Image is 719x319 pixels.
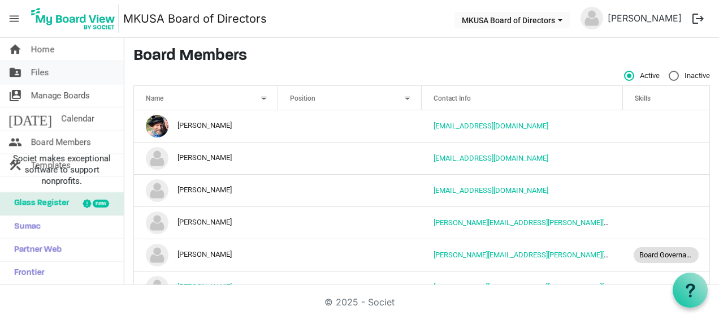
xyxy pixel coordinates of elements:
[134,110,278,142] td: Aaron Parrott is template cell column header Name
[134,239,278,271] td: David Gullen is template cell column header Name
[146,244,168,266] img: no-profile-picture.svg
[31,84,90,107] span: Manage Boards
[623,142,709,174] td: is template cell column header Skills
[454,12,570,28] button: MKUSA Board of Directors dropdownbutton
[146,147,168,170] img: no-profile-picture.svg
[133,47,710,66] h3: Board Members
[434,283,657,291] a: [PERSON_NAME][EMAIL_ADDRESS][PERSON_NAME][DOMAIN_NAME]
[28,5,123,33] a: My Board View Logo
[324,296,395,308] a: © 2025 - Societ
[177,283,232,291] a: [PERSON_NAME]
[686,7,710,31] button: logout
[603,7,686,29] a: [PERSON_NAME]
[28,5,119,33] img: My Board View Logo
[422,239,623,271] td: Gullen.David@mayo.edu is template cell column header Contact Info
[134,174,278,206] td: Caleb Hardee is template cell column header Name
[623,174,709,206] td: is template cell column header Skills
[422,110,623,142] td: aparrott@mentorkidsusa.org is template cell column header Contact Info
[123,7,267,30] a: MKUSA Board of Directors
[31,131,91,153] span: Board Members
[278,271,422,303] td: column header Position
[31,38,54,61] span: Home
[31,61,49,84] span: Files
[623,110,709,142] td: is template cell column header Skills
[8,131,22,153] span: people
[290,94,315,102] span: Position
[422,142,623,174] td: bhpaz@me.com is template cell column header Contact Info
[146,115,168,137] img: _za9uymvxkpn3XnriJjw_HPSMkW8LeXEVYrVAGptXeIKi6M-EVfuOXd3gdhOBrMDve9Ar-hSnKH78StVCqVxNQ_thumb.png
[422,271,623,303] td: diane.e.erhart@gmail.com is template cell column header Contact Info
[8,262,45,284] span: Frontier
[146,212,168,234] img: no-profile-picture.svg
[134,271,278,303] td: Diane Erhart is template cell column header Name
[434,251,711,259] a: [PERSON_NAME][EMAIL_ADDRESS][PERSON_NAME][PERSON_NAME][DOMAIN_NAME]
[146,276,168,299] img: no-profile-picture.svg
[8,107,52,130] span: [DATE]
[8,192,69,215] span: Glass Register
[434,154,548,162] a: [EMAIL_ADDRESS][DOMAIN_NAME]
[278,206,422,239] td: column header Position
[8,239,62,261] span: Partner Web
[8,61,22,84] span: folder_shared
[93,200,109,208] div: new
[5,153,119,187] span: Societ makes exceptional software to support nonprofits.
[61,107,94,130] span: Calendar
[623,271,709,303] td: is template cell column header Skills
[624,71,660,81] span: Active
[581,7,603,29] img: no-profile-picture.svg
[8,84,22,107] span: switch_account
[623,206,709,239] td: is template cell column header Skills
[434,218,711,227] a: [PERSON_NAME][EMAIL_ADDRESS][PERSON_NAME][PERSON_NAME][DOMAIN_NAME]
[434,122,548,130] a: [EMAIL_ADDRESS][DOMAIN_NAME]
[635,94,651,102] span: Skills
[422,174,623,206] td: calebhardee@gmail.com is template cell column header Contact Info
[3,8,25,29] span: menu
[278,142,422,174] td: column header Position
[422,206,623,239] td: chris.anderson@hines.com is template cell column header Contact Info
[134,142,278,174] td: Bruce Polk is template cell column header Name
[278,239,422,271] td: column header Position
[278,110,422,142] td: column header Position
[623,239,709,271] td: Board Governance is template cell column header Skills
[434,94,471,102] span: Contact Info
[8,38,22,61] span: home
[8,215,41,238] span: Sumac
[434,186,548,195] a: [EMAIL_ADDRESS][DOMAIN_NAME]
[146,179,168,202] img: no-profile-picture.svg
[278,174,422,206] td: column header Position
[134,206,278,239] td: Christopher Anderson is template cell column header Name
[669,71,710,81] span: Inactive
[146,94,163,102] span: Name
